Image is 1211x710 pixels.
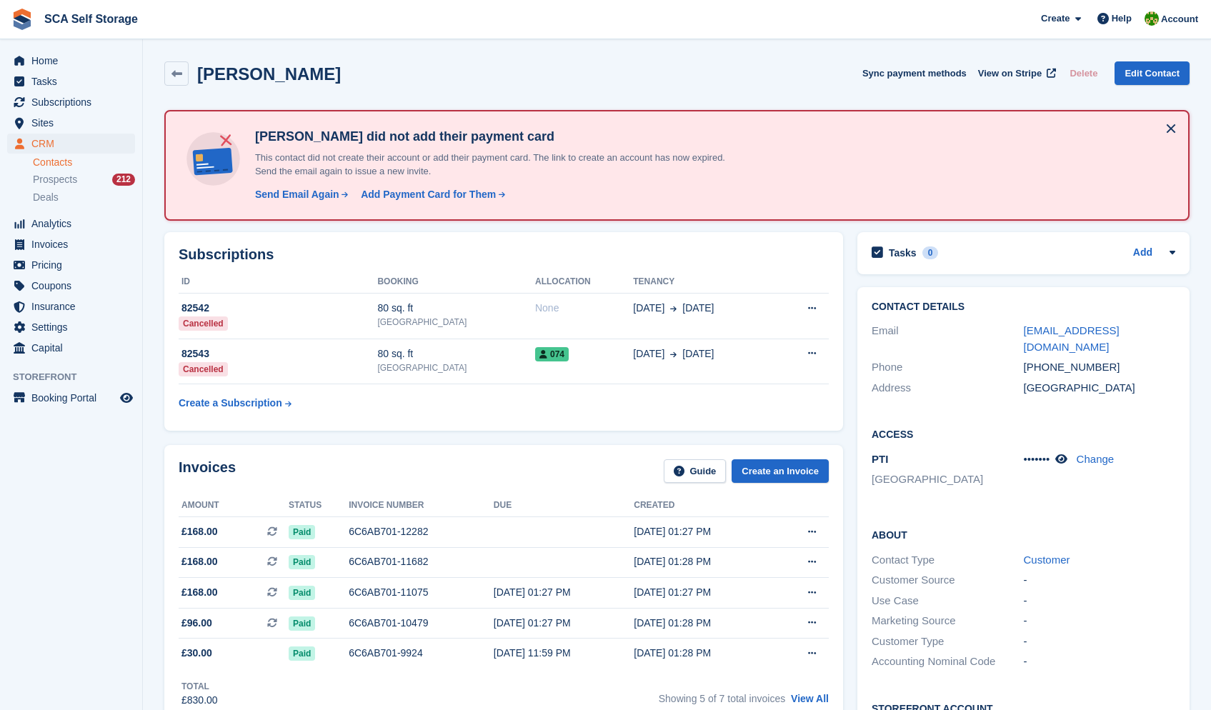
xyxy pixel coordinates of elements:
[181,524,218,539] span: £168.00
[978,66,1042,81] span: View on Stripe
[535,347,569,361] span: 074
[118,389,135,406] a: Preview store
[634,494,774,517] th: Created
[39,7,144,31] a: SCA Self Storage
[7,113,135,133] a: menu
[889,246,917,259] h2: Tasks
[1024,453,1050,465] span: •••••••
[179,390,291,416] a: Create a Subscription
[1024,613,1176,629] div: -
[634,524,774,539] div: [DATE] 01:27 PM
[7,92,135,112] a: menu
[634,554,774,569] div: [DATE] 01:28 PM
[31,276,117,296] span: Coupons
[31,71,117,91] span: Tasks
[349,616,494,631] div: 6C6AB701-10479
[1112,11,1132,26] span: Help
[634,585,774,600] div: [DATE] 01:27 PM
[33,190,135,205] a: Deals
[349,646,494,661] div: 6C6AB701-9924
[872,572,1024,589] div: Customer Source
[179,246,829,263] h2: Subscriptions
[197,64,341,84] h2: [PERSON_NAME]
[349,524,494,539] div: 6C6AB701-12282
[179,396,282,411] div: Create a Subscription
[31,317,117,337] span: Settings
[289,586,315,600] span: Paid
[872,426,1175,441] h2: Access
[377,316,535,329] div: [GEOGRAPHIC_DATA]
[355,187,507,202] a: Add Payment Card for Them
[1024,380,1176,396] div: [GEOGRAPHIC_DATA]
[31,51,117,71] span: Home
[922,246,939,259] div: 0
[633,271,776,294] th: Tenancy
[179,459,236,483] h2: Invoices
[972,61,1059,85] a: View on Stripe
[535,271,633,294] th: Allocation
[791,693,829,704] a: View All
[7,338,135,358] a: menu
[872,527,1175,541] h2: About
[872,301,1175,313] h2: Contact Details
[1041,11,1070,26] span: Create
[1024,634,1176,650] div: -
[31,214,117,234] span: Analytics
[13,370,142,384] span: Storefront
[377,271,535,294] th: Booking
[183,129,244,189] img: no-card-linked-e7822e413c904bf8b177c4d89f31251c4716f9871600ec3ca5bfc59e148c83f4.svg
[494,494,634,517] th: Due
[349,554,494,569] div: 6C6AB701-11682
[1024,324,1120,353] a: [EMAIL_ADDRESS][DOMAIN_NAME]
[289,494,349,517] th: Status
[179,271,377,294] th: ID
[633,301,664,316] span: [DATE]
[33,172,135,187] a: Prospects 212
[7,71,135,91] a: menu
[31,255,117,275] span: Pricing
[872,654,1024,670] div: Accounting Nominal Code
[7,255,135,275] a: menu
[659,693,785,704] span: Showing 5 of 7 total invoices
[494,585,634,600] div: [DATE] 01:27 PM
[179,301,377,316] div: 82542
[377,361,535,374] div: [GEOGRAPHIC_DATA]
[872,613,1024,629] div: Marketing Source
[31,134,117,154] span: CRM
[872,634,1024,650] div: Customer Type
[377,301,535,316] div: 80 sq. ft
[11,9,33,30] img: stora-icon-8386f47178a22dfd0bd8f6a31ec36ba5ce8667c1dd55bd0f319d3a0aa187defe.svg
[872,552,1024,569] div: Contact Type
[1024,554,1070,566] a: Customer
[732,459,829,483] a: Create an Invoice
[31,234,117,254] span: Invoices
[682,301,714,316] span: [DATE]
[494,646,634,661] div: [DATE] 11:59 PM
[31,338,117,358] span: Capital
[289,525,315,539] span: Paid
[289,646,315,661] span: Paid
[249,151,749,179] p: This contact did not create their account or add their payment card. The link to create an accoun...
[33,173,77,186] span: Prospects
[181,554,218,569] span: £168.00
[179,316,228,331] div: Cancelled
[872,359,1024,376] div: Phone
[181,693,218,708] div: £830.00
[7,388,135,408] a: menu
[1024,654,1176,670] div: -
[7,317,135,337] a: menu
[255,187,339,202] div: Send Email Again
[1161,12,1198,26] span: Account
[361,187,496,202] div: Add Payment Card for Them
[634,616,774,631] div: [DATE] 01:28 PM
[7,51,135,71] a: menu
[1024,572,1176,589] div: -
[179,362,228,376] div: Cancelled
[33,191,59,204] span: Deals
[634,646,774,661] div: [DATE] 01:28 PM
[1145,11,1159,26] img: Sam Chapman
[1133,245,1152,261] a: Add
[872,453,888,465] span: PTI
[181,616,212,631] span: £96.00
[31,388,117,408] span: Booking Portal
